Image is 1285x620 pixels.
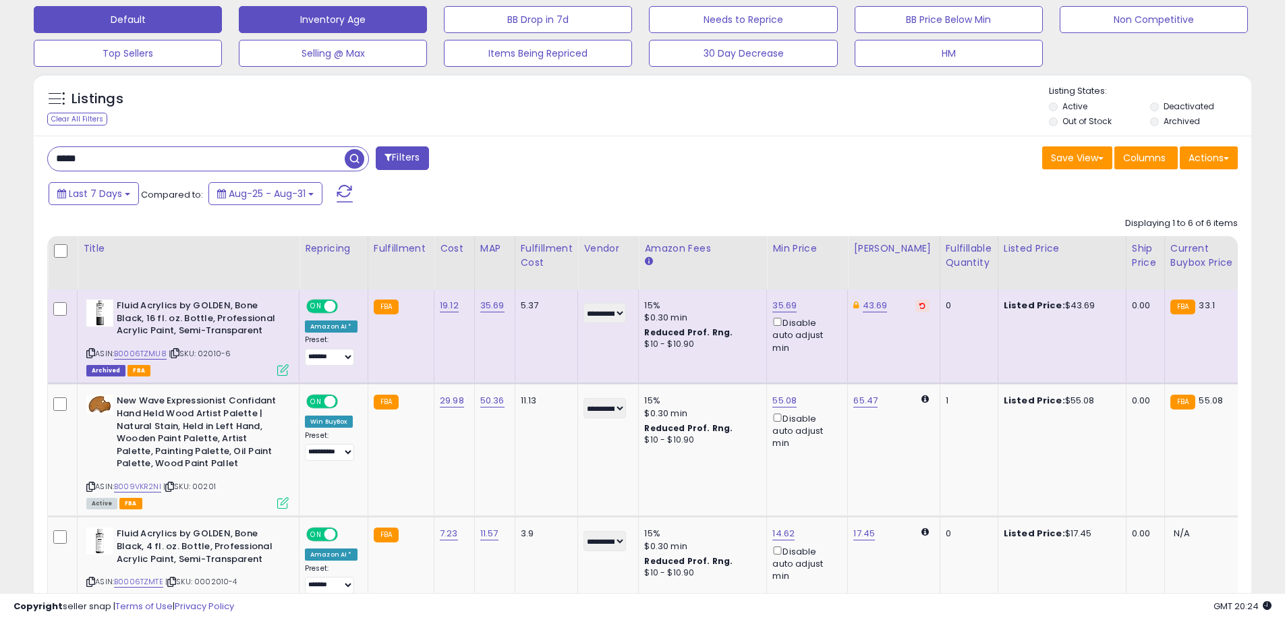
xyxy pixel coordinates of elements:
[1213,600,1272,613] span: 2025-09-8 20:24 GMT
[480,394,505,407] a: 50.36
[1180,146,1238,169] button: Actions
[521,242,573,270] div: Fulfillment Cost
[117,528,281,569] b: Fluid Acrylics by GOLDEN, Bone Black, 4 fl. oz. Bottle, Professional Acrylic Paint, Semi-Transparent
[1062,101,1087,112] label: Active
[163,481,216,492] span: | SKU: 00201
[49,182,139,205] button: Last 7 Days
[772,544,837,583] div: Disable auto adjust min
[1132,300,1154,312] div: 0.00
[1114,146,1178,169] button: Columns
[336,396,358,407] span: OFF
[1132,395,1154,407] div: 0.00
[480,242,509,256] div: MAP
[649,40,837,67] button: 30 Day Decrease
[1125,217,1238,230] div: Displaying 1 to 6 of 6 items
[480,299,505,312] a: 35.69
[1199,394,1223,407] span: 55.08
[376,146,428,170] button: Filters
[69,187,122,200] span: Last 7 Days
[440,242,469,256] div: Cost
[1062,115,1112,127] label: Out of Stock
[1042,146,1112,169] button: Save View
[308,396,324,407] span: ON
[83,242,293,256] div: Title
[308,529,324,540] span: ON
[644,555,733,567] b: Reduced Prof. Rng.
[34,40,222,67] button: Top Sellers
[305,548,358,561] div: Amazon AI *
[853,242,934,256] div: [PERSON_NAME]
[772,242,842,256] div: Min Price
[649,6,837,33] button: Needs to Reprice
[644,327,733,338] b: Reduced Prof. Rng.
[305,242,362,256] div: Repricing
[114,481,161,492] a: B009VKR2NI
[946,242,992,270] div: Fulfillable Quantity
[336,529,358,540] span: OFF
[86,365,125,376] span: Listings that have been deleted from Seller Central
[239,6,427,33] button: Inventory Age
[117,395,281,473] b: New Wave Expressionist Confidant Hand Held Wood Artist Palette | Natural Stain, Held in Left Hand...
[644,256,652,268] small: Amazon Fees.
[644,242,761,256] div: Amazon Fees
[521,528,568,540] div: 3.9
[1049,85,1251,98] p: Listing States:
[1174,527,1190,540] span: N/A
[644,540,756,553] div: $0.30 min
[444,6,632,33] button: BB Drop in 7d
[374,300,399,314] small: FBA
[440,299,459,312] a: 19.12
[644,434,756,446] div: $10 - $10.90
[1170,242,1240,270] div: Current Buybox Price
[1004,300,1116,312] div: $43.69
[305,431,358,461] div: Preset:
[336,301,358,312] span: OFF
[119,498,142,509] span: FBA
[772,527,795,540] a: 14.62
[86,395,289,507] div: ASIN:
[480,527,498,540] a: 11.57
[772,394,797,407] a: 55.08
[374,528,399,542] small: FBA
[644,567,756,579] div: $10 - $10.90
[13,600,234,613] div: seller snap | |
[1060,6,1248,33] button: Non Competitive
[86,300,289,374] div: ASIN:
[946,528,988,540] div: 0
[141,188,203,201] span: Compared to:
[1004,395,1116,407] div: $55.08
[1004,242,1120,256] div: Listed Price
[305,320,358,333] div: Amazon AI *
[86,498,117,509] span: All listings currently available for purchase on Amazon
[86,395,113,414] img: 411Jz7ILMLL._SL40_.jpg
[644,300,756,312] div: 15%
[946,300,988,312] div: 0
[521,300,568,312] div: 5.37
[374,395,399,410] small: FBA
[72,90,123,109] h5: Listings
[86,300,113,327] img: 31NQgHUs6+L._SL40_.jpg
[305,564,358,594] div: Preset:
[1004,527,1065,540] b: Listed Price:
[863,299,888,312] a: 43.69
[13,600,63,613] strong: Copyright
[115,600,173,613] a: Terms of Use
[127,365,150,376] span: FBA
[853,394,878,407] a: 65.47
[644,339,756,350] div: $10 - $10.90
[1004,528,1116,540] div: $17.45
[229,187,306,200] span: Aug-25 - Aug-31
[946,395,988,407] div: 1
[1004,394,1065,407] b: Listed Price:
[175,600,234,613] a: Privacy Policy
[521,395,568,407] div: 11.13
[855,6,1043,33] button: BB Price Below Min
[440,527,458,540] a: 7.23
[1132,528,1154,540] div: 0.00
[86,528,113,555] img: 31e-plUCfjL._SL40_.jpg
[114,576,163,588] a: B0006TZMTE
[114,348,167,360] a: B0006TZMU8
[1164,115,1200,127] label: Archived
[583,242,633,256] div: Vendor
[578,236,639,289] th: CSV column name: cust_attr_2_Vendor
